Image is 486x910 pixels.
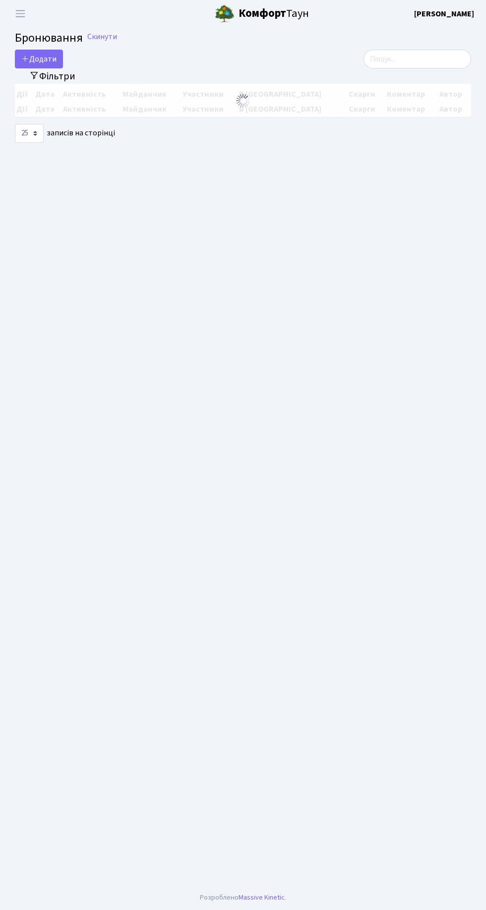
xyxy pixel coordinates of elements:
[23,68,82,84] button: Переключити фільтри
[239,5,286,21] b: Комфорт
[239,5,309,22] span: Таун
[414,8,474,19] b: [PERSON_NAME]
[215,4,235,24] img: logo.png
[235,93,251,109] img: Обробка...
[364,50,471,68] input: Пошук...
[8,5,33,22] button: Переключити навігацію
[15,29,83,47] span: Бронювання
[87,32,117,42] a: Скинути
[200,892,286,903] div: Розроблено .
[414,8,474,20] a: [PERSON_NAME]
[239,892,285,903] a: Massive Kinetic
[15,124,44,143] select: записів на сторінці
[15,50,63,68] button: Додати
[15,124,115,143] label: записів на сторінці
